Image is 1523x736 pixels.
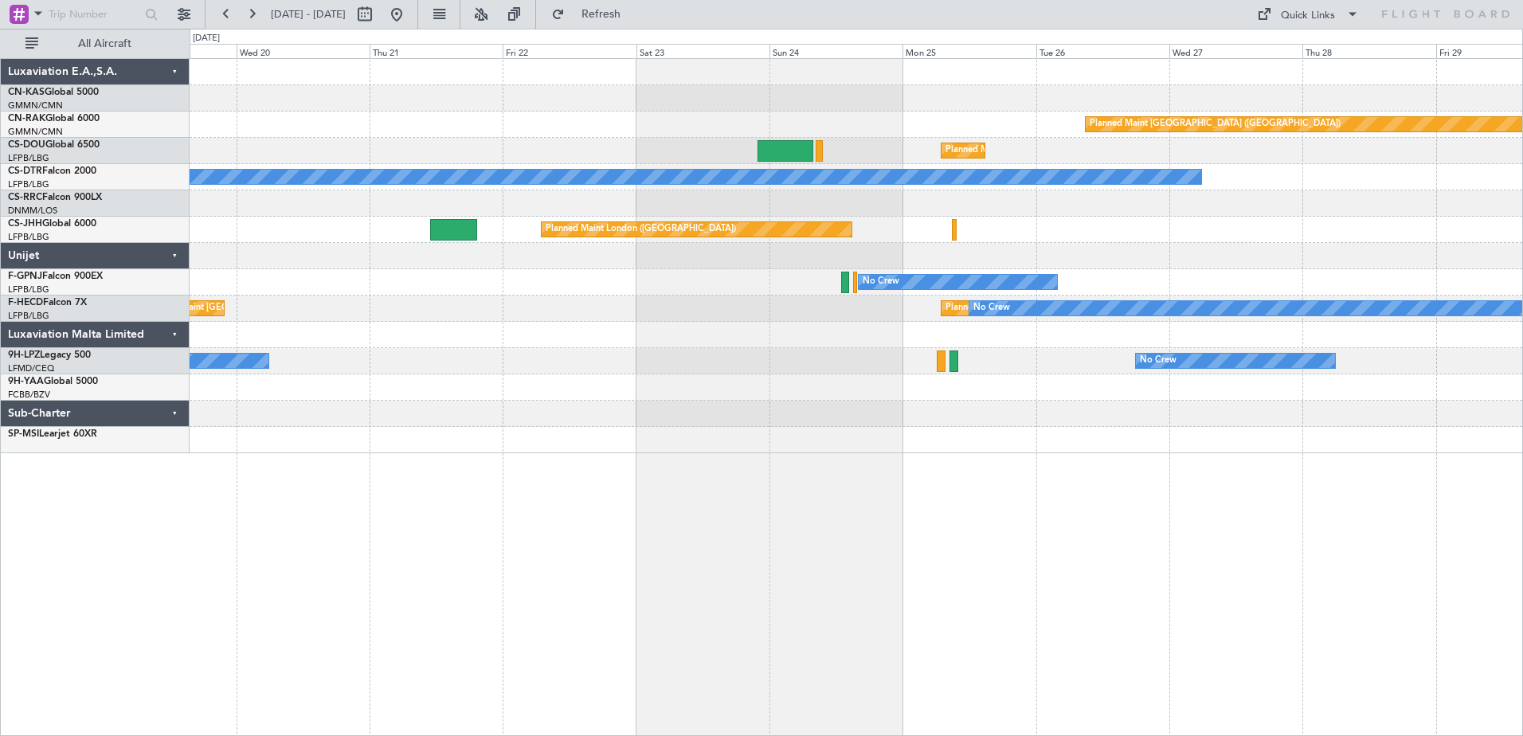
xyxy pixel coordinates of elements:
a: GMMN/CMN [8,126,63,138]
a: CN-KASGlobal 5000 [8,88,99,97]
span: CS-DOU [8,140,45,150]
span: F-HECD [8,298,43,307]
a: LFPB/LBG [8,178,49,190]
a: LFMD/CEQ [8,362,54,374]
a: F-HECDFalcon 7X [8,298,87,307]
input: Trip Number [49,2,140,26]
button: Refresh [544,2,640,27]
div: Tue 26 [1036,44,1169,58]
span: 9H-YAA [8,377,44,386]
div: Quick Links [1281,8,1335,24]
div: [DATE] [193,32,220,45]
a: LFPB/LBG [8,310,49,322]
div: Wed 27 [1169,44,1302,58]
span: CS-RRC [8,193,42,202]
div: Planned Maint [GEOGRAPHIC_DATA] ([GEOGRAPHIC_DATA]) [1090,112,1341,136]
a: GMMN/CMN [8,100,63,112]
span: All Aircraft [41,38,168,49]
a: 9H-LPZLegacy 500 [8,350,91,360]
a: F-GPNJFalcon 900EX [8,272,103,281]
a: LFPB/LBG [8,152,49,164]
span: Refresh [568,9,635,20]
div: Planned Maint London ([GEOGRAPHIC_DATA]) [546,217,736,241]
div: Wed 20 [237,44,370,58]
div: Fri 22 [503,44,636,58]
span: CN-RAK [8,114,45,123]
span: SP-MSI [8,429,39,439]
div: Thu 28 [1302,44,1435,58]
div: Thu 21 [370,44,503,58]
span: [DATE] - [DATE] [271,7,346,22]
div: No Crew [1140,349,1177,373]
div: Planned Maint [GEOGRAPHIC_DATA] ([GEOGRAPHIC_DATA]) [946,296,1196,320]
button: Quick Links [1249,2,1367,27]
a: LFPB/LBG [8,231,49,243]
a: CS-RRCFalcon 900LX [8,193,102,202]
div: No Crew [973,296,1010,320]
span: 9H-LPZ [8,350,40,360]
span: CS-DTR [8,166,42,176]
a: 9H-YAAGlobal 5000 [8,377,98,386]
a: CN-RAKGlobal 6000 [8,114,100,123]
div: Sat 23 [636,44,769,58]
button: All Aircraft [18,31,173,57]
span: CS-JHH [8,219,42,229]
a: DNMM/LOS [8,205,57,217]
span: CN-KAS [8,88,45,97]
span: F-GPNJ [8,272,42,281]
a: SP-MSILearjet 60XR [8,429,97,439]
div: No Crew [863,270,899,294]
a: CS-DTRFalcon 2000 [8,166,96,176]
a: FCBB/BZV [8,389,50,401]
a: CS-DOUGlobal 6500 [8,140,100,150]
div: Mon 25 [902,44,1036,58]
a: CS-JHHGlobal 6000 [8,219,96,229]
div: Planned Maint [GEOGRAPHIC_DATA] ([GEOGRAPHIC_DATA]) [946,139,1196,162]
div: Sun 24 [769,44,902,58]
a: LFPB/LBG [8,284,49,296]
